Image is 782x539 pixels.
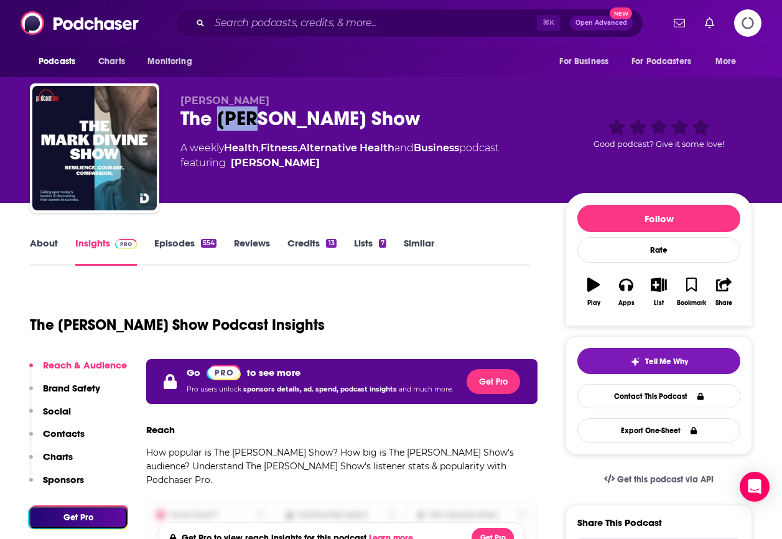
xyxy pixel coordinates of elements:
img: Podchaser Pro [207,365,241,380]
h3: Share This Podcast [577,517,662,528]
button: Contacts [29,428,85,451]
button: Open AdvancedNew [570,16,633,30]
a: Contact This Podcast [577,384,740,408]
a: Show notifications dropdown [669,12,690,34]
div: Bookmark [677,299,706,307]
button: Play [577,269,610,314]
span: Charts [98,53,125,70]
p: Contacts [43,428,85,439]
button: Reach & Audience [29,359,127,382]
span: Monitoring [147,53,192,70]
span: , [297,142,299,154]
span: , [259,142,261,154]
div: Apps [618,299,635,307]
p: Sponsors [43,474,84,485]
p: Pro users unlock and much more. [187,380,453,399]
button: Social [29,405,71,428]
div: Open Intercom Messenger [740,472,770,502]
p: Brand Safety [43,382,100,394]
button: open menu [623,50,709,73]
p: Reach & Audience [43,359,127,371]
a: Health [224,142,259,154]
button: Export One-Sheet [577,418,740,443]
span: Tell Me Why [645,357,688,367]
span: New [610,7,632,19]
div: 7 [379,239,386,248]
a: Similar [404,237,434,266]
div: 554 [201,239,216,248]
h1: The [PERSON_NAME] Show Podcast Insights [30,316,325,334]
a: About [30,237,58,266]
img: The Mark Divine Show [32,86,157,210]
a: Get this podcast via API [594,464,724,495]
a: Alternative Health [299,142,394,154]
button: Get Pro [29,507,127,528]
div: A weekly podcast [180,141,499,171]
a: Credits13 [287,237,336,266]
button: open menu [30,50,91,73]
button: List [643,269,675,314]
button: Get Pro [467,369,520,394]
span: sponsors details, ad. spend, podcast insights [243,385,399,393]
a: InsightsPodchaser Pro [75,237,137,266]
span: Good podcast? Give it some love! [593,139,724,149]
button: Brand Safety [29,382,100,405]
span: More [715,53,737,70]
div: Good podcast? Give it some love! [566,95,752,172]
img: Podchaser - Follow, Share and Rate Podcasts [21,11,140,35]
a: Mark Divine [231,156,320,171]
button: Follow [577,205,740,232]
button: open menu [551,50,624,73]
h3: Reach [146,424,175,436]
a: Pro website [207,364,241,380]
a: Charts [90,50,133,73]
span: featuring [180,156,499,171]
button: tell me why sparkleTell Me Why [577,348,740,374]
button: Bookmark [675,269,707,314]
span: [PERSON_NAME] [180,95,269,106]
img: tell me why sparkle [630,357,640,367]
p: Charts [43,451,73,462]
span: Podcasts [39,53,75,70]
span: For Podcasters [631,53,691,70]
div: Search podcasts, credits, & more... [175,9,643,37]
button: open menu [707,50,752,73]
span: Get this podcast via API [617,474,714,485]
p: to see more [247,367,300,378]
button: Share [708,269,740,314]
div: List [654,299,664,307]
span: Open Advanced [575,20,627,26]
span: Logging in [734,9,761,37]
p: Social [43,405,71,417]
p: Go [187,367,200,378]
div: Share [715,299,732,307]
div: 13 [326,239,336,248]
a: Fitness [261,142,297,154]
span: ⌘ K [537,15,560,31]
span: and [394,142,414,154]
div: Play [587,299,600,307]
button: Apps [610,269,642,314]
button: Sponsors [29,474,84,497]
p: How popular is The [PERSON_NAME] Show? How big is The [PERSON_NAME] Show's audience? Understand T... [146,446,538,487]
a: Business [414,142,459,154]
input: Search podcasts, credits, & more... [210,13,537,33]
a: Reviews [234,237,270,266]
div: Rate [577,237,740,263]
a: Show notifications dropdown [700,12,719,34]
button: Charts [29,451,73,474]
a: Lists7 [354,237,386,266]
img: Podchaser Pro [115,239,137,249]
span: For Business [559,53,608,70]
a: Episodes554 [154,237,216,266]
button: open menu [139,50,208,73]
